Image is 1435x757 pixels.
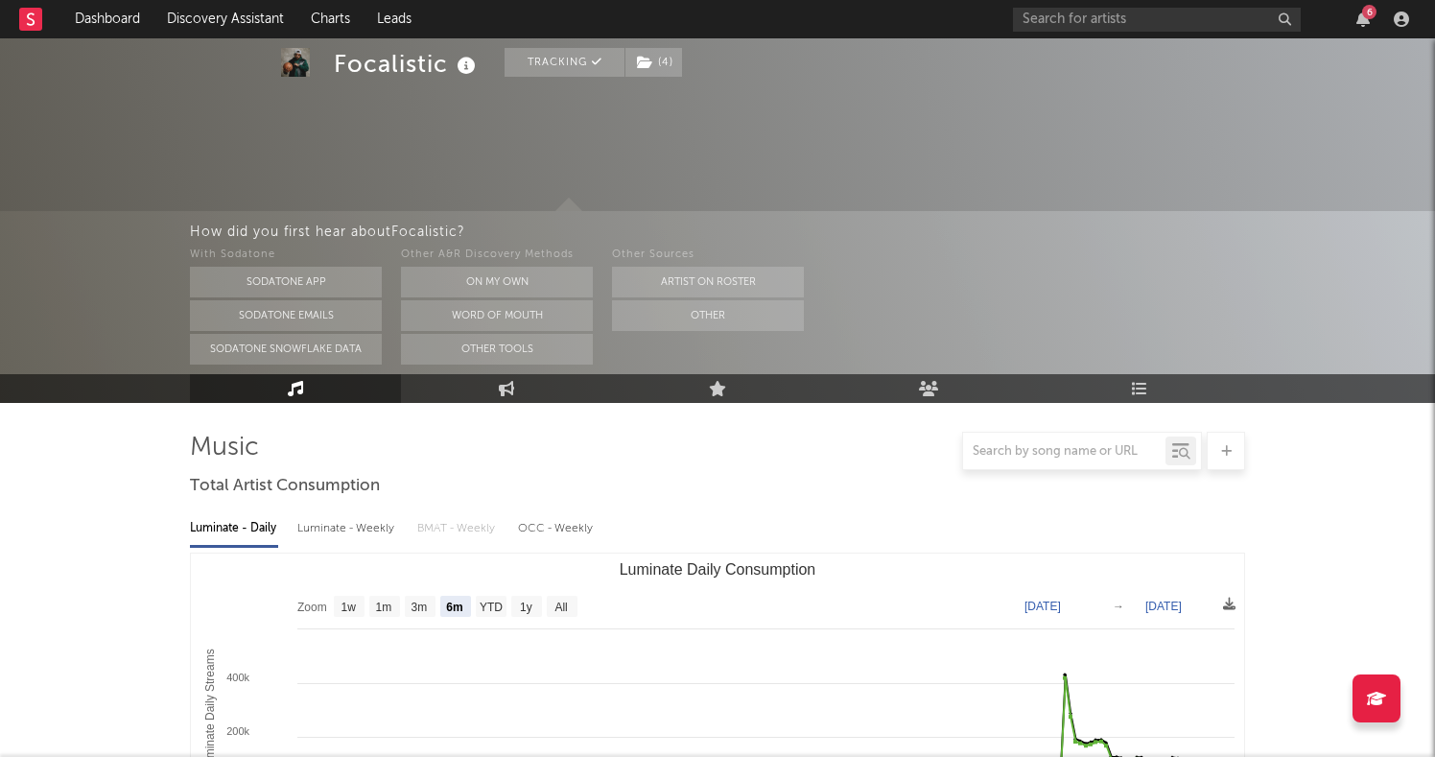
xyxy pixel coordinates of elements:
div: Luminate - Daily [190,512,278,545]
button: Other [612,300,804,331]
div: OCC - Weekly [518,512,595,545]
div: Other A&R Discovery Methods [401,244,593,267]
input: Search by song name or URL [963,444,1165,460]
text: [DATE] [1024,600,1061,613]
text: 200k [226,725,249,737]
text: 6m [446,601,462,614]
button: Tracking [505,48,624,77]
text: 1y [520,601,532,614]
button: Sodatone Emails [190,300,382,331]
div: How did you first hear about Focalistic ? [190,221,1435,244]
text: Luminate Daily Consumption [620,561,816,578]
text: 3m [412,601,428,614]
text: 1w [341,601,357,614]
text: 400k [226,672,249,683]
span: Total Artist Consumption [190,475,380,498]
text: YTD [480,601,503,614]
button: Sodatone App [190,267,382,297]
button: (4) [625,48,682,77]
div: Luminate - Weekly [297,512,398,545]
button: Sodatone Snowflake Data [190,334,382,365]
button: Other Tools [401,334,593,365]
text: [DATE] [1145,600,1182,613]
div: With Sodatone [190,244,382,267]
span: ( 4 ) [624,48,683,77]
text: All [554,601,567,614]
button: 6 [1356,12,1370,27]
button: Artist on Roster [612,267,804,297]
button: Word Of Mouth [401,300,593,331]
text: → [1113,600,1124,613]
div: Other Sources [612,244,804,267]
div: 6 [1362,5,1376,19]
text: Zoom [297,601,327,614]
text: 1m [376,601,392,614]
input: Search for artists [1013,8,1301,32]
button: On My Own [401,267,593,297]
div: Focalistic [334,48,481,80]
